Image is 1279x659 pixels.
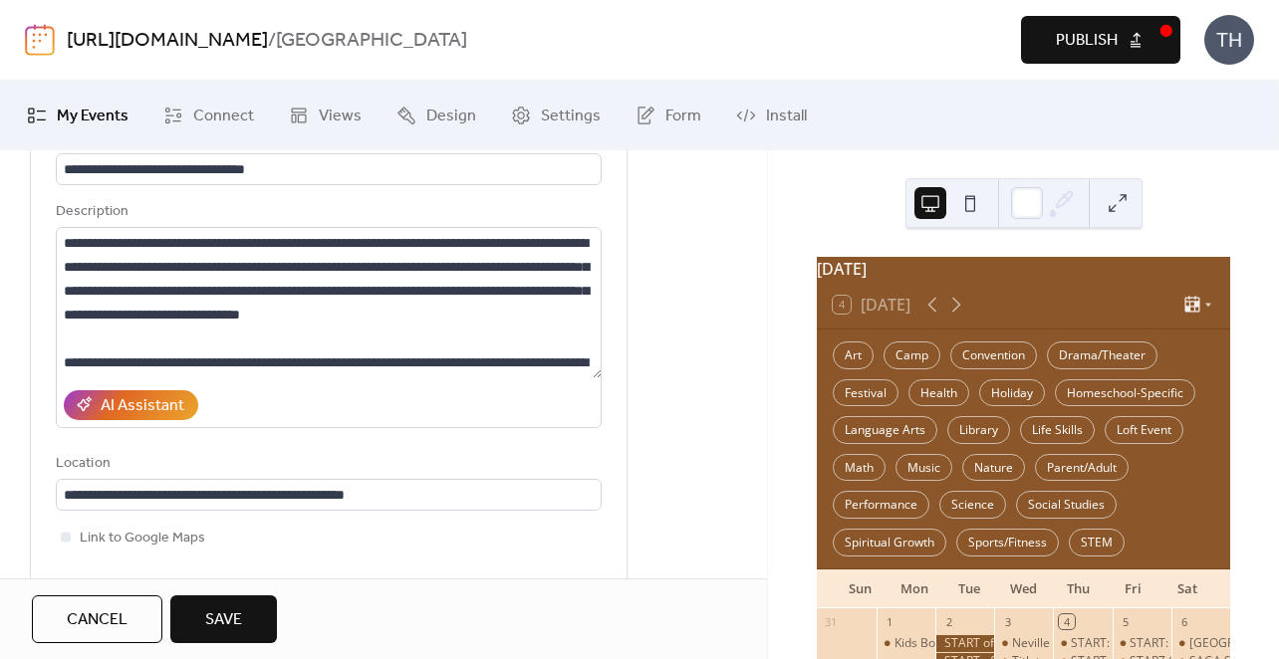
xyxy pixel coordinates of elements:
a: Form [621,89,716,142]
div: Science [939,491,1006,519]
span: Design [426,105,476,128]
span: Link to Google Maps [80,527,205,550]
div: 6 [1177,614,1192,629]
a: Connect [148,89,269,142]
button: Cancel [32,595,162,643]
div: 4 [1059,614,1074,629]
div: Loft Event [1105,416,1183,444]
div: 31 [823,614,838,629]
div: Language Arts [833,416,937,444]
div: Description [56,200,598,224]
div: Math [833,454,886,482]
a: Settings [496,89,616,142]
div: Camp [884,341,940,369]
div: Neville Public Museum: Explorer Wednesday [994,635,1053,652]
div: Life Skills [1020,416,1095,444]
div: 5 [1119,614,1134,629]
a: Design [382,89,491,142]
div: 2 [941,614,956,629]
span: Settings [541,105,601,128]
div: Festival [833,379,898,407]
div: STEM [1069,529,1125,556]
div: 1 [883,614,897,629]
span: Save [205,608,242,632]
span: My Events [57,105,128,128]
a: Install [721,89,822,142]
div: Holiday [979,379,1045,407]
div: Spiritual Growth [833,529,946,556]
div: Wed [996,569,1051,609]
span: Form [665,105,701,128]
div: Neville Public Museum: Explorer [DATE] [1012,635,1232,652]
div: Homeschool-Specific [1055,379,1195,407]
div: Sun [833,569,888,609]
div: Convention [950,341,1037,369]
div: Performance [833,491,929,519]
div: 3 [1000,614,1015,629]
div: Sports/Fitness [956,529,1059,556]
div: Location [56,452,598,476]
div: AI Assistant [101,394,184,418]
a: My Events [12,89,143,142]
div: [DATE] [817,257,1230,281]
div: Music [895,454,952,482]
a: [URL][DOMAIN_NAME] [67,22,268,60]
div: Drama/Theater [1047,341,1157,369]
div: TH [1204,15,1254,65]
div: Parent/Adult [1035,454,1129,482]
div: Social Studies [1016,491,1117,519]
button: Save [170,595,277,643]
b: [GEOGRAPHIC_DATA] [276,22,467,60]
div: Thu [1051,569,1106,609]
button: Publish [1021,16,1180,64]
div: Mon [888,569,942,609]
div: Event color [56,573,215,597]
div: Library [947,416,1010,444]
div: Art [833,341,874,369]
div: START: Green Bay YMCA Homeschool LEGO Engineering Lab [1053,635,1112,652]
div: START: Hands on Deck - SLOYD [1113,635,1171,652]
div: Tue [942,569,997,609]
button: AI Assistant [64,390,198,420]
span: Publish [1056,29,1118,53]
div: Health [908,379,969,407]
div: Kids Bowl Free: Buzz Social [895,635,1044,652]
div: Sat [1159,569,1214,609]
div: Nature [962,454,1025,482]
div: Fri [1106,569,1160,609]
div: Bridge Point Church: Family Fun Fest [1171,635,1230,652]
span: Views [319,105,362,128]
span: Cancel [67,608,128,632]
a: Views [274,89,377,142]
img: logo [25,24,55,56]
span: Install [766,105,807,128]
div: START of Green Bay YMCA Classes: SEPTEMBER Session [935,635,994,652]
span: Connect [193,105,254,128]
div: Kids Bowl Free: Buzz Social [877,635,935,652]
b: / [268,22,276,60]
